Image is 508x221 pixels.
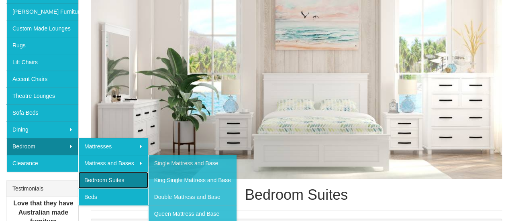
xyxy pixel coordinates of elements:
div: Testimonials [6,180,78,197]
a: Mattresses [78,138,148,155]
a: Sofa Beds [6,104,78,121]
a: Beds [78,189,148,205]
a: Bedroom Suites [78,172,148,189]
a: Theatre Lounges [6,87,78,104]
a: [PERSON_NAME] Furniture [6,3,78,20]
a: Custom Made Lounges [6,20,78,37]
a: Rugs [6,37,78,54]
a: Single Mattress and Base [148,155,237,172]
a: Bedroom [6,138,78,155]
a: Mattress and Bases [78,155,148,172]
a: Clearance [6,155,78,172]
a: King Single Mattress and Base [148,172,237,189]
a: Accent Chairs [6,71,78,87]
a: Lift Chairs [6,54,78,71]
h1: Bedroom Suites [91,187,502,203]
a: Double Mattress and Base [148,189,237,205]
a: Dining [6,121,78,138]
